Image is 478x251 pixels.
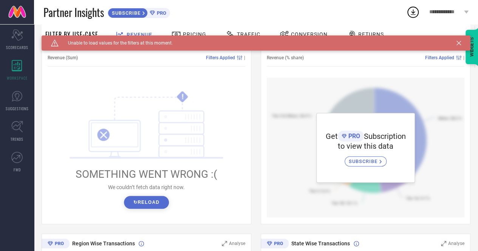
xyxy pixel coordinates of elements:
span: Revenue [127,32,152,38]
span: Get [326,132,338,141]
div: Open download list [406,5,420,19]
span: Revenue (Sum) [48,55,78,60]
svg: Zoom [222,241,227,246]
span: Filter By Use-Case [45,30,98,39]
svg: Zoom [441,241,446,246]
span: Filters Applied [206,55,235,60]
span: SCORECARDS [6,45,28,50]
span: | [244,55,245,60]
span: SUBSCRIBE [349,159,379,164]
span: Analyse [448,241,464,246]
span: to view this data [338,142,393,151]
div: Premium [42,239,70,250]
span: Region Wise Transactions [72,240,135,246]
div: Premium [261,239,289,250]
span: Partner Insights [43,5,104,20]
button: ↻Reload [124,196,169,209]
span: Filters Applied [425,55,454,60]
span: Returns [358,31,384,37]
span: PRO [155,10,166,16]
span: Conversion [291,31,328,37]
span: FWD [14,167,21,172]
span: Pricing [183,31,206,37]
a: SUBSCRIBE [345,151,387,166]
span: SUBSCRIBE [108,10,142,16]
span: Unable to load values for the filters at this moment. [59,40,173,46]
span: WORKSPACE [7,75,28,81]
span: PRO [347,132,360,140]
span: Traffic [237,31,260,37]
span: Revenue (% share) [267,55,304,60]
span: Subscription [364,132,406,141]
span: | [463,55,464,60]
span: We couldn’t fetch data right now. [108,184,185,190]
span: Analyse [229,241,245,246]
span: SUGGESTIONS [6,106,29,111]
tspan: ! [181,92,183,101]
a: SUBSCRIBEPRO [108,6,170,18]
span: SOMETHING WENT WRONG :( [76,168,217,180]
span: TRENDS [11,136,23,142]
span: State Wise Transactions [291,240,350,246]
